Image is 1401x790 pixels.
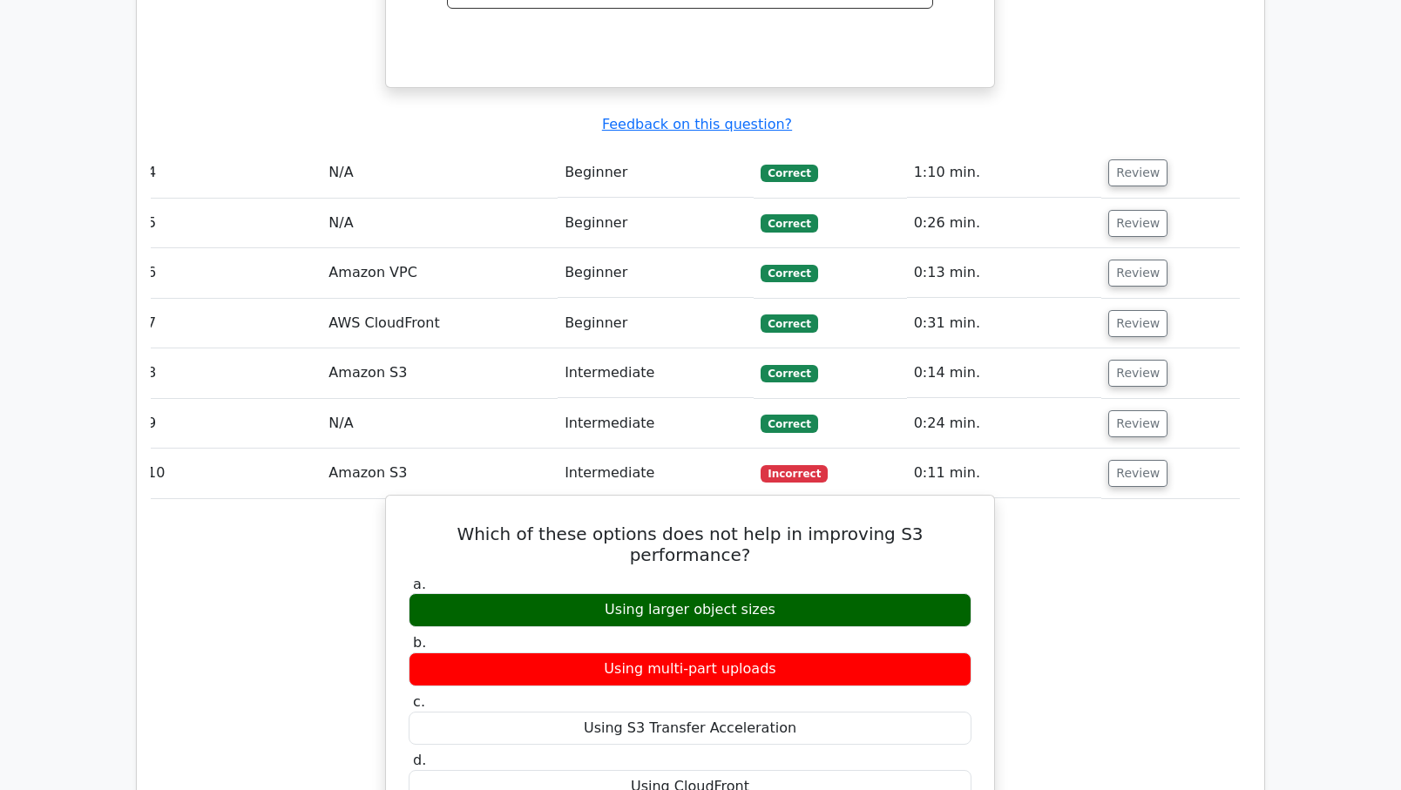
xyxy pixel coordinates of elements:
[407,523,973,565] h5: Which of these options does not help in improving S3 performance?
[558,299,754,348] td: Beginner
[1108,360,1167,387] button: Review
[761,165,817,182] span: Correct
[907,148,1102,198] td: 1:10 min.
[602,116,792,132] a: Feedback on this question?
[1108,210,1167,237] button: Review
[558,199,754,248] td: Beginner
[413,634,426,651] span: b.
[907,248,1102,298] td: 0:13 min.
[321,399,558,449] td: N/A
[321,148,558,198] td: N/A
[409,652,971,686] div: Using multi-part uploads
[140,449,321,498] td: 10
[1108,310,1167,337] button: Review
[413,693,425,710] span: c.
[761,314,817,332] span: Correct
[761,465,828,483] span: Incorrect
[761,265,817,282] span: Correct
[907,299,1102,348] td: 0:31 min.
[558,449,754,498] td: Intermediate
[761,365,817,382] span: Correct
[321,299,558,348] td: AWS CloudFront
[140,348,321,398] td: 8
[558,148,754,198] td: Beginner
[907,399,1102,449] td: 0:24 min.
[413,752,426,768] span: d.
[761,214,817,232] span: Correct
[321,348,558,398] td: Amazon S3
[1108,159,1167,186] button: Review
[140,399,321,449] td: 9
[140,199,321,248] td: 5
[761,415,817,432] span: Correct
[140,148,321,198] td: 4
[140,248,321,298] td: 6
[1108,410,1167,437] button: Review
[907,199,1102,248] td: 0:26 min.
[321,248,558,298] td: Amazon VPC
[321,199,558,248] td: N/A
[1108,460,1167,487] button: Review
[907,449,1102,498] td: 0:11 min.
[409,593,971,627] div: Using larger object sizes
[321,449,558,498] td: Amazon S3
[558,248,754,298] td: Beginner
[558,399,754,449] td: Intermediate
[907,348,1102,398] td: 0:14 min.
[140,299,321,348] td: 7
[413,576,426,592] span: a.
[558,348,754,398] td: Intermediate
[409,712,971,746] div: Using S3 Transfer Acceleration
[1108,260,1167,287] button: Review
